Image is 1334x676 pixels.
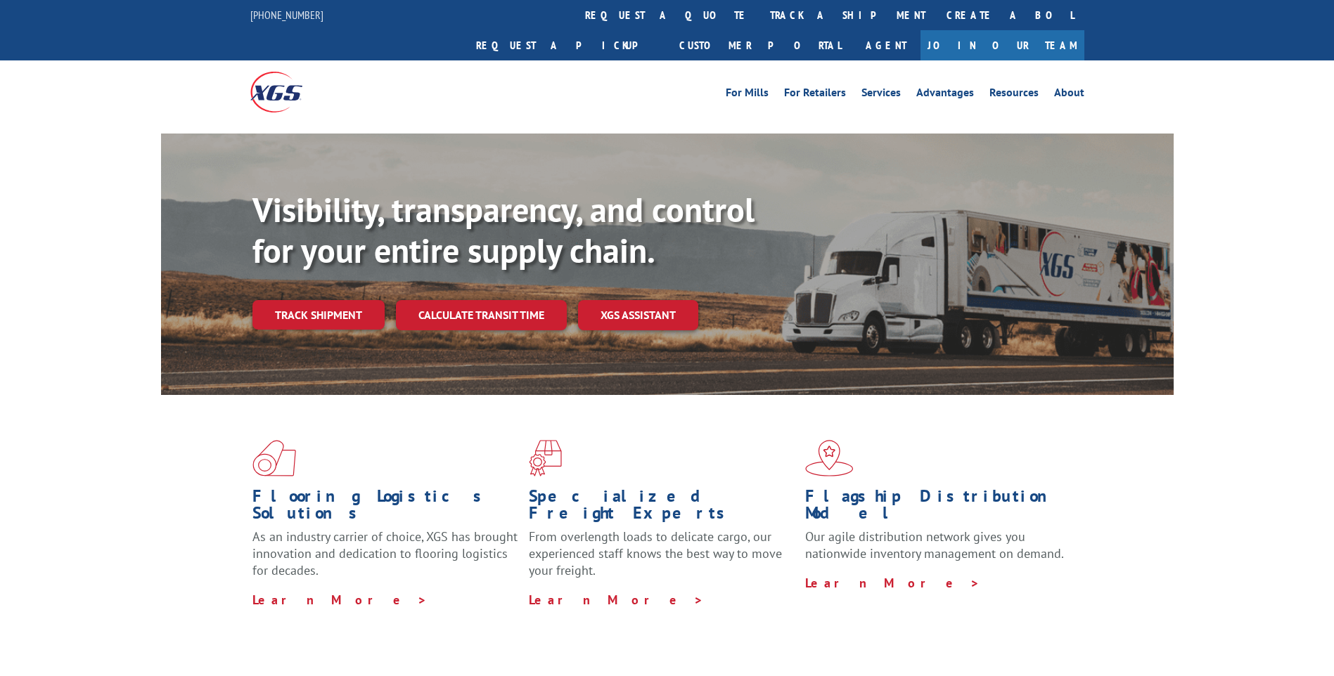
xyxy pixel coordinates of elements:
p: From overlength loads to delicate cargo, our experienced staff knows the best way to move your fr... [529,528,795,591]
a: For Mills [726,87,769,103]
a: Advantages [916,87,974,103]
a: Services [861,87,901,103]
img: xgs-icon-focused-on-flooring-red [529,440,562,476]
span: As an industry carrier of choice, XGS has brought innovation and dedication to flooring logistics... [252,528,518,578]
h1: Flagship Distribution Model [805,488,1071,528]
a: Join Our Team [921,30,1084,60]
a: Learn More > [252,592,428,608]
a: Learn More > [529,592,704,608]
a: Customer Portal [669,30,852,60]
a: Calculate transit time [396,300,567,330]
h1: Specialized Freight Experts [529,488,795,528]
a: Learn More > [805,575,980,591]
a: For Retailers [784,87,846,103]
span: Our agile distribution network gives you nationwide inventory management on demand. [805,528,1064,561]
img: xgs-icon-flagship-distribution-model-red [805,440,854,476]
a: XGS ASSISTANT [578,300,698,330]
a: Track shipment [252,300,385,330]
a: Resources [989,87,1039,103]
a: Agent [852,30,921,60]
a: [PHONE_NUMBER] [250,8,323,22]
b: Visibility, transparency, and control for your entire supply chain. [252,188,755,272]
h1: Flooring Logistics Solutions [252,488,518,528]
a: Request a pickup [466,30,669,60]
img: xgs-icon-total-supply-chain-intelligence-red [252,440,296,476]
a: About [1054,87,1084,103]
